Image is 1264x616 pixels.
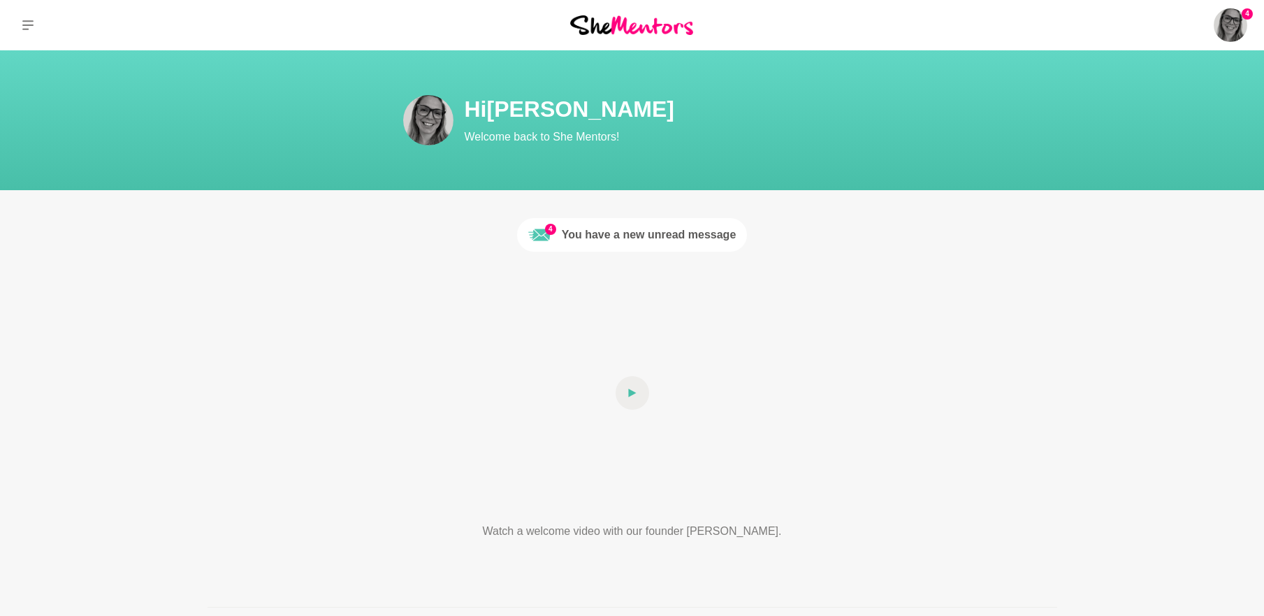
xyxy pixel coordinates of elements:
[562,227,736,243] div: You have a new unread message
[1242,8,1253,20] span: 4
[403,95,453,145] img: Charlie Clarke
[1214,8,1247,42] a: Charlie Clarke4
[528,224,551,246] img: Unread message
[465,129,968,145] p: Welcome back to She Mentors!
[517,218,748,252] a: 4Unread messageYou have a new unread message
[465,95,968,123] h1: Hi [PERSON_NAME]
[431,523,834,540] p: Watch a welcome video with our founder [PERSON_NAME].
[570,15,693,34] img: She Mentors Logo
[545,224,556,235] span: 4
[1214,8,1247,42] img: Charlie Clarke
